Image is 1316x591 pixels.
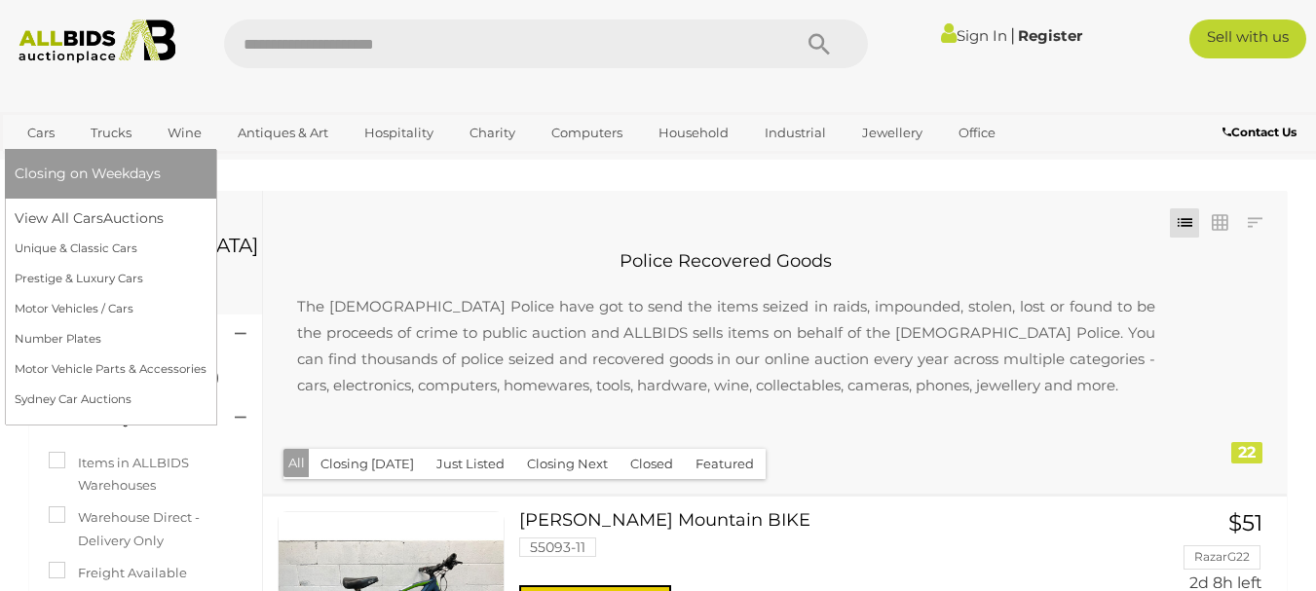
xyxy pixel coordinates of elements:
[278,252,1175,272] h2: Police Recovered Goods
[425,449,516,479] button: Just Listed
[49,562,187,584] label: Freight Available
[752,117,839,149] a: Industrial
[1010,24,1015,46] span: |
[10,19,185,63] img: Allbids.com.au
[849,117,935,149] a: Jewellery
[155,117,214,149] a: Wine
[941,26,1007,45] a: Sign In
[539,117,635,149] a: Computers
[352,117,446,149] a: Hospitality
[225,117,341,149] a: Antiques & Art
[1222,122,1301,143] a: Contact Us
[946,117,1008,149] a: Office
[49,410,206,427] h4: Show Only
[283,449,310,477] button: All
[1222,125,1297,139] b: Contact Us
[49,506,243,552] label: Warehouse Direct - Delivery Only
[278,274,1175,418] p: The [DEMOGRAPHIC_DATA] Police have got to send the items seized in raids, impounded, stolen, lost...
[771,19,868,68] button: Search
[78,117,144,149] a: Trucks
[309,449,426,479] button: Closing [DATE]
[1018,26,1082,45] a: Register
[1189,19,1306,58] a: Sell with us
[515,449,620,479] button: Closing Next
[646,117,741,149] a: Household
[49,213,243,256] h1: Police Auctions [GEOGRAPHIC_DATA]
[457,117,528,149] a: Charity
[49,452,243,498] label: Items in ALLBIDS Warehouses
[1228,509,1262,536] span: $51
[15,117,67,149] a: Cars
[684,449,766,479] button: Featured
[1231,442,1262,463] div: 22
[619,449,685,479] button: Closed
